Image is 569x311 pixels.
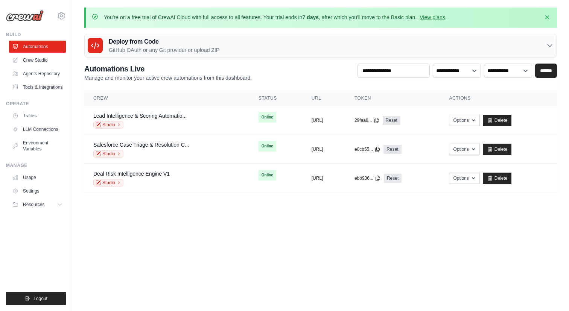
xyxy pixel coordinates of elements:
div: Manage [6,162,66,168]
img: Logo [6,10,44,21]
span: Online [259,141,276,152]
button: e0cb55... [354,146,380,152]
a: Crew Studio [9,54,66,66]
a: Automations [9,41,66,53]
a: Tools & Integrations [9,81,66,93]
a: Delete [483,173,512,184]
th: URL [303,91,345,106]
a: Studio [93,150,123,158]
a: Reset [384,174,402,183]
a: View plans [420,14,445,20]
span: Resources [23,202,44,208]
th: Token [345,91,440,106]
a: Settings [9,185,66,197]
a: Agents Repository [9,68,66,80]
th: Actions [440,91,557,106]
h2: Automations Live [84,64,252,74]
div: Build [6,32,66,38]
a: LLM Connections [9,123,66,135]
span: Online [259,170,276,181]
span: Logout [33,296,47,302]
button: Resources [9,199,66,211]
a: Usage [9,171,66,184]
button: Options [449,173,479,184]
a: Delete [483,144,512,155]
p: GitHub OAuth or any Git provider or upload ZIP [109,46,219,54]
button: Logout [6,292,66,305]
a: Environment Variables [9,137,66,155]
a: Reset [383,116,400,125]
button: ebb936... [354,175,381,181]
th: Status [250,91,303,106]
a: Delete [483,115,512,126]
div: Operate [6,101,66,107]
a: Reset [383,145,401,154]
a: Studio [93,179,123,187]
h3: Deploy from Code [109,37,219,46]
button: Options [449,115,479,126]
p: Manage and monitor your active crew automations from this dashboard. [84,74,252,82]
button: 29faa8... [354,117,380,123]
th: Crew [84,91,250,106]
strong: 7 days [302,14,319,20]
p: You're on a free trial of CrewAI Cloud with full access to all features. Your trial ends in , aft... [104,14,447,21]
button: Options [449,144,479,155]
a: Traces [9,110,66,122]
span: Online [259,112,276,123]
a: Deal Risk Intelligence Engine V1 [93,171,170,177]
a: Lead Intelligence & Scoring Automatio... [93,113,187,119]
a: Studio [93,121,123,129]
a: Salesforce Case Triage & Resolution C... [93,142,189,148]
